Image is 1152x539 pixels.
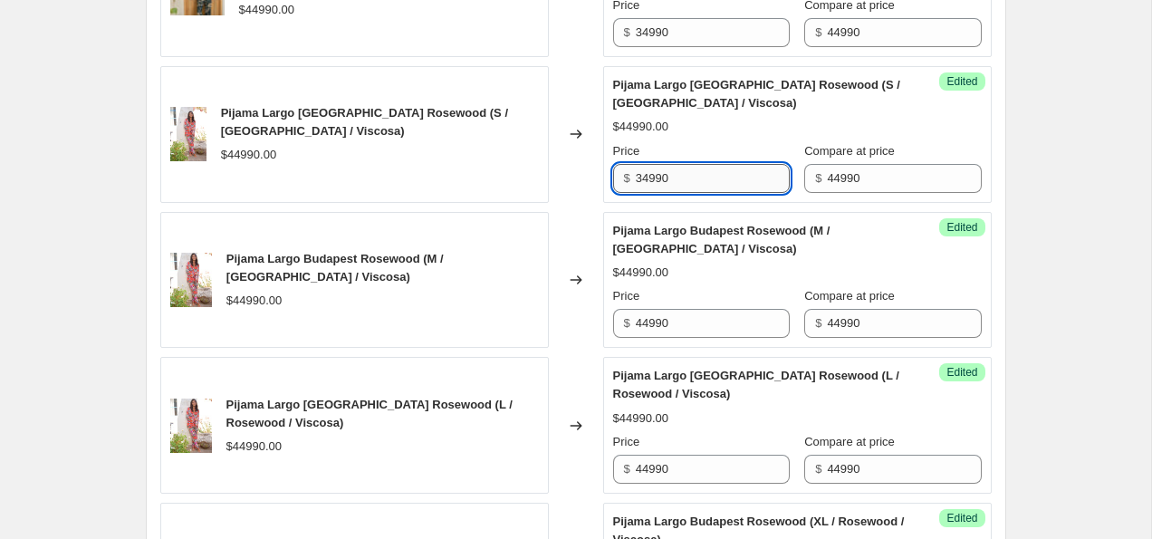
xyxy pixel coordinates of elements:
span: $ [815,25,821,39]
span: $ [624,316,630,330]
span: Pijama Largo [GEOGRAPHIC_DATA] Rosewood (L / Rosewood / Viscosa) [226,398,513,429]
span: Compare at price [804,144,895,158]
span: Pijama Largo [GEOGRAPHIC_DATA] Rosewood (L / Rosewood / Viscosa) [613,369,899,400]
span: $ [624,25,630,39]
span: $ [624,171,630,185]
span: $ [815,462,821,476]
span: $ [624,462,630,476]
div: $44990.00 [221,146,276,164]
span: Edited [946,365,977,380]
div: $44990.00 [613,409,668,428]
img: ZOO14-03-256701_ronycurifuta_80x.jpg [170,253,212,307]
div: $44990.00 [239,1,294,19]
span: Compare at price [804,435,895,448]
div: $44990.00 [613,264,668,282]
div: $44990.00 [226,292,282,310]
div: $44990.00 [226,438,282,456]
span: Price [613,144,640,158]
img: ZOO14-03-256701_ronycurifuta_80x.jpg [170,399,212,453]
span: Pijama Largo [GEOGRAPHIC_DATA] Rosewood (S / [GEOGRAPHIC_DATA] / Viscosa) [613,78,900,110]
span: Pijama Largo [GEOGRAPHIC_DATA] Rosewood (S / [GEOGRAPHIC_DATA] / Viscosa) [221,106,508,138]
span: Price [613,289,640,303]
span: Pijama Largo Budapest Rosewood (M / [GEOGRAPHIC_DATA] / Viscosa) [226,252,444,284]
span: Pijama Largo Budapest Rosewood (M / [GEOGRAPHIC_DATA] / Viscosa) [613,224,830,255]
div: $44990.00 [613,118,668,136]
span: $ [815,316,821,330]
span: Price [613,435,640,448]
span: Edited [946,511,977,525]
span: Edited [946,220,977,235]
span: Edited [946,74,977,89]
span: $ [815,171,821,185]
img: ZOO14-03-256701_ronycurifuta_80x.jpg [170,107,206,161]
span: Compare at price [804,289,895,303]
